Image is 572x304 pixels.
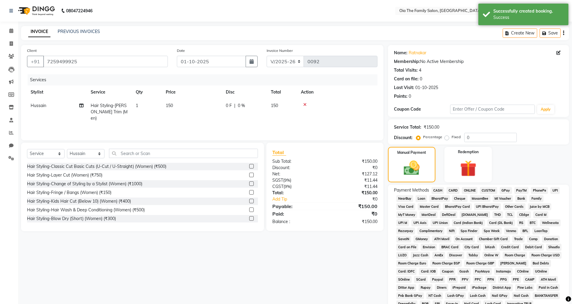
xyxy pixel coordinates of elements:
[542,236,560,243] span: Donation
[499,244,521,251] span: Credit Card
[418,203,440,210] span: Master Card
[512,292,531,299] span: Nail Cash
[455,158,482,179] img: _gift.svg
[473,268,492,275] span: PayMaya
[284,178,290,183] span: 9%
[452,195,468,202] span: Cheque
[483,252,501,259] span: Online W
[268,203,325,210] div: Payable:
[419,268,437,275] span: Card: IOB
[451,284,468,291] span: iPrepaid
[268,158,325,165] div: Sub Total:
[268,210,325,217] div: Paid:
[27,85,87,99] th: Stylist
[394,93,407,100] div: Points:
[396,260,428,267] span: Room Charge Euro
[272,149,286,156] span: Total
[394,58,420,65] div: Membership:
[28,26,50,37] a: INVOICE
[439,244,460,251] span: BRAC Card
[334,196,382,202] div: ₹0
[325,177,382,183] div: ₹11.44
[419,211,437,218] span: MariDeal
[396,244,419,251] span: Card on File
[485,276,496,283] span: PPN
[411,219,428,226] span: UPI Axis
[419,67,421,73] div: 4
[394,85,414,91] div: Last Visit:
[267,48,293,53] label: Invoice Number
[27,172,102,178] div: Hair Styling-Layer Cut (Women) (₹750)
[537,105,554,114] button: Apply
[498,276,509,283] span: PPG
[443,203,472,210] span: BharatPay Card
[27,56,44,67] button: +91
[272,177,283,183] span: SGST
[445,292,466,299] span: Lash GPay
[483,244,497,251] span: bKash
[459,228,480,234] span: Spa Finder
[463,244,481,251] span: City Card
[511,276,521,283] span: PPE
[325,171,382,177] div: ₹127.12
[458,268,471,275] span: Gcash
[27,198,131,204] div: Hair Styling-Kids Hair Cut (Below 10) (Women) (₹400)
[325,190,382,196] div: ₹150.00
[396,211,417,218] span: MyT Money
[515,195,527,202] span: Bank
[267,85,297,99] th: Total
[503,28,537,38] button: Create New
[397,150,426,155] label: Manual Payment
[43,56,168,67] input: Search by Name/Mobile/Email/Code
[470,195,490,202] span: MosamBee
[396,276,412,283] span: SOnline
[27,48,37,53] label: Client
[396,292,424,299] span: Pnb Bank GPay
[285,184,290,189] span: 9%
[491,284,513,291] span: District App
[515,268,531,275] span: COnline
[514,187,529,194] span: PayTM
[394,67,418,73] div: Total Visits:
[468,292,488,299] span: Lash Cash
[447,228,456,234] span: Nift
[272,184,283,189] span: CGST
[504,228,518,234] span: Venmo
[27,181,142,187] div: Hair Styling-Change of Styling by a Stylist (Women) (₹1000)
[531,260,551,267] span: Bad Debts
[396,228,415,234] span: Razorpay
[540,28,561,38] button: Save
[503,203,525,210] span: Other Cards
[426,292,443,299] span: NT Cash
[460,276,471,283] span: PPV
[325,158,382,165] div: ₹150.00
[394,124,421,130] div: Service Total:
[539,276,558,283] span: ATH Movil
[396,195,413,202] span: NearBuy
[325,219,382,225] div: ₹150.00
[58,29,100,34] a: PREVIOUS INVOICES
[494,268,513,275] span: Instamojo
[528,203,552,210] span: Juice by MCB
[533,211,548,218] span: Card M
[432,252,445,259] span: AmEx
[431,187,444,194] span: CASH
[394,76,419,82] div: Card on file:
[268,183,325,190] div: ( )
[435,284,448,291] span: Diners
[238,103,245,109] span: 0 %
[394,106,450,112] div: Coupon Code
[505,211,515,218] span: TCL
[447,276,458,283] span: PPR
[414,276,428,283] span: SCard
[136,103,138,108] span: 1
[430,276,445,283] span: Paypal
[177,48,185,53] label: Date
[394,50,407,56] div: Name:
[512,236,525,243] span: Trade
[423,134,442,140] label: Percentage
[15,2,56,19] img: logo
[470,284,489,291] span: iPackage
[396,236,411,243] span: SaveIN
[28,74,382,85] div: Services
